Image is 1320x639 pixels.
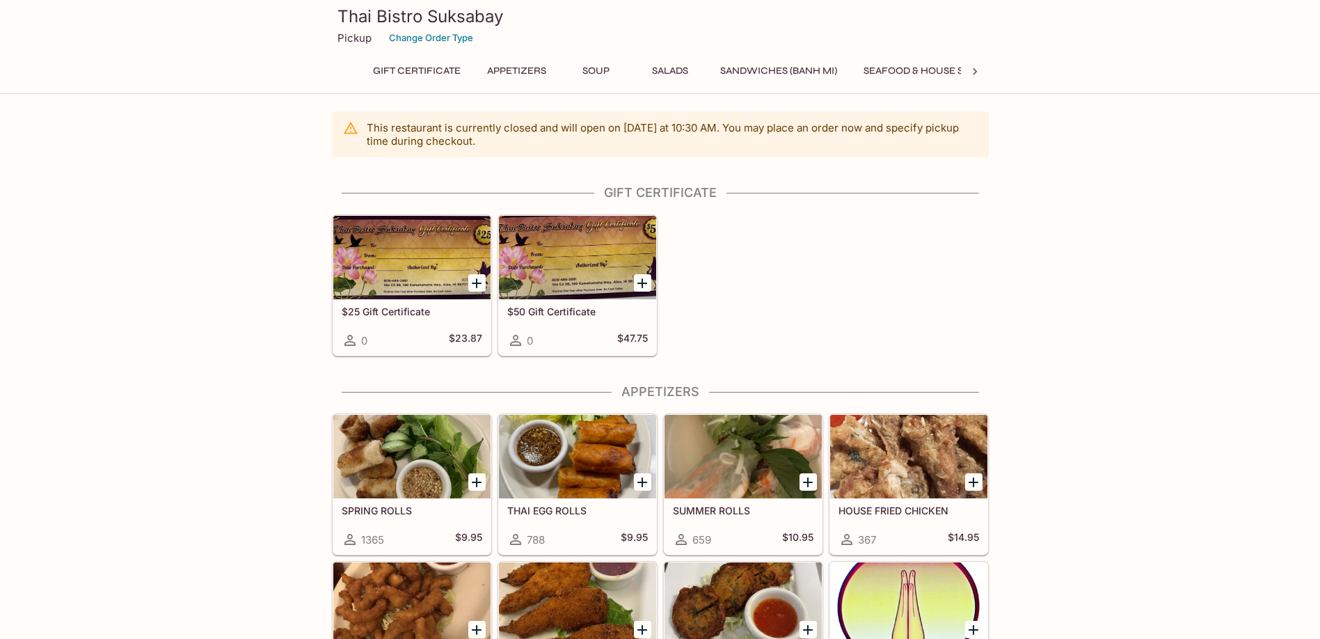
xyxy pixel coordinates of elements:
a: $25 Gift Certificate0$23.87 [333,215,491,356]
h5: $25 Gift Certificate [342,306,482,317]
div: SPRING ROLLS [333,415,491,498]
h5: $9.95 [621,531,648,548]
button: Add THAI EGG ROLLS [634,473,651,491]
button: Gift Certificate [365,61,468,81]
div: $25 Gift Certificate [333,216,491,299]
h4: Appetizers [332,384,989,400]
span: 367 [858,533,876,546]
button: Add THAI STUFFED CHICKEN WINGS [634,621,651,638]
a: SPRING ROLLS1365$9.95 [333,414,491,555]
button: Add SUMMER ROLLS [800,473,817,491]
button: Change Order Type [383,27,479,49]
button: Sandwiches (Banh Mi) [713,61,845,81]
button: Add $25 Gift Certificate [468,274,486,292]
div: SUMMER ROLLS [665,415,822,498]
h5: $47.75 [617,332,648,349]
h5: SUMMER ROLLS [673,505,813,516]
div: THAI EGG ROLLS [499,415,656,498]
span: 1365 [361,533,384,546]
h5: $10.95 [782,531,813,548]
p: Pickup [337,31,372,45]
button: Add GOLDEN CALAMARI [468,621,486,638]
button: Add FRIED FISH PATTIES [800,621,817,638]
div: $50 Gift Certificate [499,216,656,299]
button: Appetizers [479,61,554,81]
h5: $50 Gift Certificate [507,306,648,317]
a: $50 Gift Certificate0$47.75 [498,215,657,356]
a: SUMMER ROLLS659$10.95 [664,414,822,555]
button: Salads [639,61,701,81]
button: Add THAI BUFFALO WINGS [965,621,983,638]
button: Add $50 Gift Certificate [634,274,651,292]
span: 659 [692,533,711,546]
h5: SPRING ROLLS [342,505,482,516]
h4: Gift Certificate [332,185,989,200]
div: HOUSE FRIED CHICKEN [830,415,987,498]
button: Soup [565,61,628,81]
a: HOUSE FRIED CHICKEN367$14.95 [829,414,988,555]
h3: Thai Bistro Suksabay [337,6,983,27]
button: Add SPRING ROLLS [468,473,486,491]
span: 788 [527,533,545,546]
h5: $23.87 [449,332,482,349]
p: This restaurant is currently closed and will open on [DATE] at 10:30 AM . You may place an order ... [367,121,978,148]
h5: $9.95 [455,531,482,548]
button: Add HOUSE FRIED CHICKEN [965,473,983,491]
button: Seafood & House Specials [856,61,1011,81]
h5: THAI EGG ROLLS [507,505,648,516]
span: 0 [527,334,533,347]
h5: HOUSE FRIED CHICKEN [838,505,979,516]
span: 0 [361,334,367,347]
h5: $14.95 [948,531,979,548]
a: THAI EGG ROLLS788$9.95 [498,414,657,555]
